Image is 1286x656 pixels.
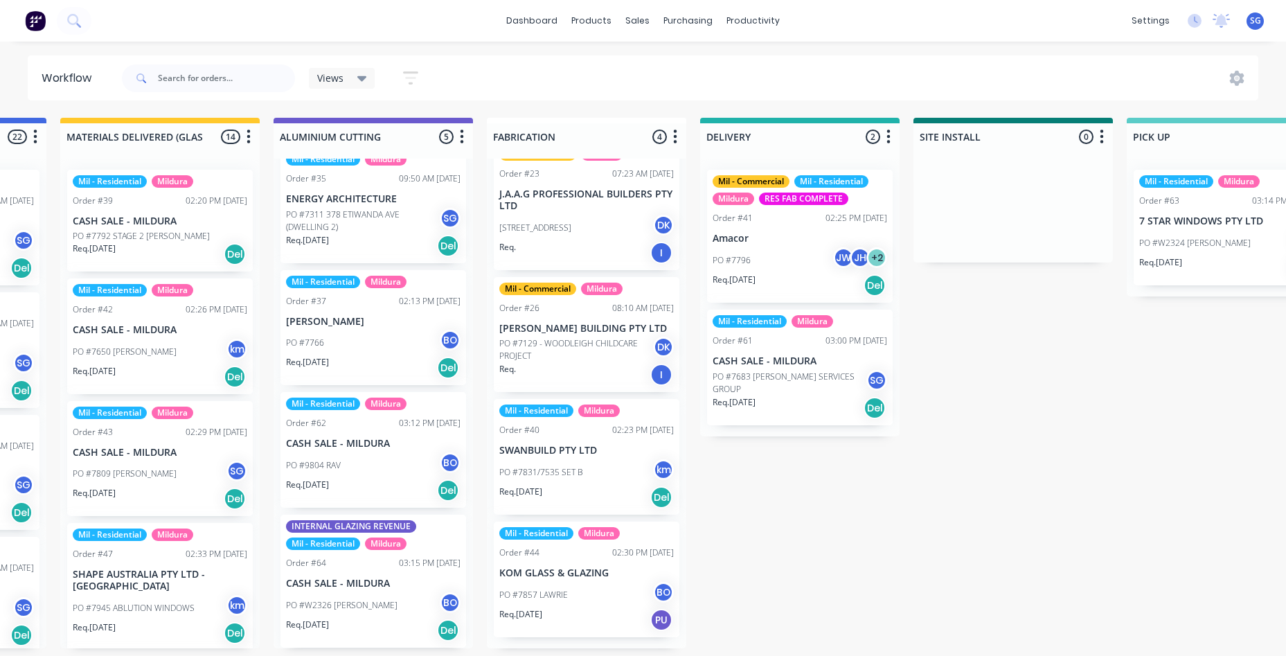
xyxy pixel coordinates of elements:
p: CASH SALE - MILDURA [286,438,461,450]
div: 03:12 PM [DATE] [399,417,461,429]
p: Req. [DATE] [286,234,329,247]
p: Req. [DATE] [499,486,542,498]
div: 03:15 PM [DATE] [399,557,461,569]
div: Mildura [152,284,193,296]
p: Req. [499,241,516,254]
p: Req. [DATE] [286,356,329,369]
p: CASH SALE - MILDURA [73,447,247,459]
div: 02:23 PM [DATE] [612,424,674,436]
div: + 2 [866,247,887,268]
div: Mildura [152,407,193,419]
div: Order #26 [499,302,539,314]
div: Order #43 [73,426,113,438]
div: BO [653,582,674,603]
div: Mil - CommercialMilduraOrder #2307:23 AM [DATE]J.A.A.G PROFESSIONAL BUILDERS PTY LTD[STREET_ADDRE... [494,143,679,270]
div: Mil - Residential [73,175,147,188]
div: products [564,10,618,31]
div: Mildura [365,276,407,288]
p: KOM GLASS & GLAZING [499,567,674,579]
div: sales [618,10,657,31]
div: Mil - Residential [713,315,787,328]
div: Del [864,397,886,419]
div: 02:13 PM [DATE] [399,295,461,308]
p: Req. [DATE] [286,479,329,491]
p: [STREET_ADDRESS] [499,222,571,234]
div: INTERNAL GLAZING REVENUE [286,520,416,533]
div: purchasing [657,10,720,31]
div: 02:30 PM [DATE] [612,547,674,559]
img: Factory [25,10,46,31]
div: Mildura [365,153,407,166]
div: Del [224,243,246,265]
div: Mil - Residential [794,175,868,188]
div: SG [440,208,461,229]
div: km [653,459,674,480]
p: CASH SALE - MILDURA [73,324,247,336]
div: Mil - ResidentialMilduraOrder #3902:20 PM [DATE]CASH SALE - MILDURAPO #7792 STAGE 2 [PERSON_NAME]... [67,170,253,272]
p: Req. [DATE] [713,274,756,286]
div: Mil - ResidentialMilduraOrder #4002:23 PM [DATE]SWANBUILD PTY LTDPO #7831/7535 SET BkmReq.[DATE]Del [494,399,679,515]
div: Order #23 [499,168,539,180]
p: PO #7831/7535 SET B [499,466,583,479]
div: settings [1125,10,1177,31]
div: SG [13,475,34,495]
div: Mil - CommercialMil - ResidentialMilduraRES FAB COMPLETEOrder #4102:25 PM [DATE]AmacorPO #7796JWJ... [707,170,893,303]
div: 07:23 AM [DATE] [612,168,674,180]
div: Mil - CommercialMilduraOrder #2608:10 AM [DATE][PERSON_NAME] BUILDING PTY LTDPO #7129 - WOODLEIGH... [494,277,679,393]
p: Req. [DATE] [286,619,329,631]
div: SG [226,461,247,481]
div: Mildura [792,315,833,328]
div: Del [224,366,246,388]
p: Req. [DATE] [499,608,542,621]
div: 02:26 PM [DATE] [186,303,247,316]
p: Req. [499,363,516,375]
div: Mil - ResidentialMilduraOrder #4702:33 PM [DATE]SHAPE AUSTRALIA PTY LTD - [GEOGRAPHIC_DATA]PO #79... [67,523,253,650]
p: Req. [DATE] [73,487,116,499]
div: DK [653,215,674,236]
p: CASH SALE - MILDURA [713,355,887,367]
p: Req. [DATE] [713,396,756,409]
div: Del [437,235,459,257]
div: 02:29 PM [DATE] [186,426,247,438]
p: PO #7683 [PERSON_NAME] SERVICES GROUP [713,371,866,396]
div: SG [13,230,34,251]
div: JH [850,247,870,268]
div: Mil - Residential [73,407,147,419]
div: Mil - ResidentialMilduraOrder #4402:30 PM [DATE]KOM GLASS & GLAZINGPO #7857 LAWRIEBOReq.[DATE]PU [494,522,679,637]
div: Mil - Residential [286,153,360,166]
p: PO #7796 [713,254,751,267]
div: Order #42 [73,303,113,316]
div: Mil - Residential [73,284,147,296]
div: I [650,364,672,386]
div: Mil - Residential [1139,175,1213,188]
div: DK [653,337,674,357]
div: Mildura [152,529,193,541]
div: Mil - Commercial [713,175,789,188]
div: Mildura [365,538,407,550]
div: 02:25 PM [DATE] [825,212,887,224]
div: Mil - Residential [499,405,573,417]
div: 03:00 PM [DATE] [825,335,887,347]
div: Del [437,479,459,502]
p: CASH SALE - MILDURA [286,578,461,589]
div: SG [13,353,34,373]
div: SG [866,370,887,391]
div: Order #44 [499,547,539,559]
div: Del [437,357,459,379]
div: Mil - Commercial [499,283,576,295]
div: Mildura [365,398,407,410]
div: Order #62 [286,417,326,429]
div: km [226,339,247,360]
div: Mildura [578,527,620,540]
p: PO #7129 - WOODLEIGH CHILDCARE PROJECT [499,337,653,362]
p: Req. [DATE] [73,242,116,255]
p: ENERGY ARCHITECTURE [286,193,461,205]
p: PO #W2326 [PERSON_NAME] [286,599,398,612]
div: SG [13,597,34,618]
div: Mil - Residential [499,527,573,540]
div: PU [650,609,672,631]
div: I [650,242,672,264]
div: Mildura [581,283,623,295]
div: Order #40 [499,424,539,436]
div: Mil - ResidentialMilduraOrder #6203:12 PM [DATE]CASH SALE - MILDURAPO #9804 RAVBOReq.[DATE]Del [280,392,466,508]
